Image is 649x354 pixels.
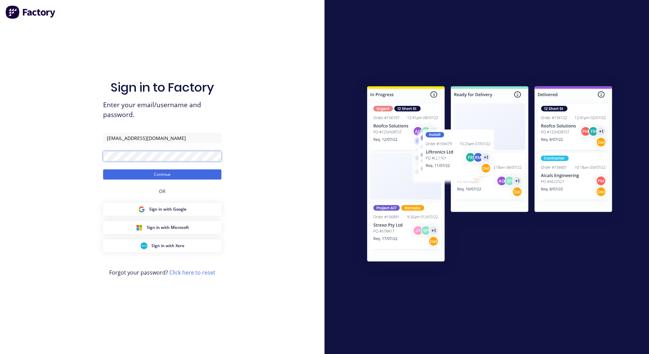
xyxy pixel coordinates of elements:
span: Sign in with Google [149,206,187,212]
input: Email/Username [103,133,221,143]
span: Sign in with Xero [151,243,184,249]
button: Google Sign inSign in with Google [103,203,221,216]
span: Sign in with Microsoft [147,225,189,231]
img: Xero Sign in [141,242,147,249]
button: Microsoft Sign inSign in with Microsoft [103,221,221,234]
img: Microsoft Sign in [136,224,143,231]
div: OR [159,180,166,203]
span: Enter your email/username and password. [103,100,221,120]
h1: Sign in to Factory [111,80,214,95]
a: Click here to reset [169,269,215,276]
img: Google Sign in [138,206,145,213]
img: Sign in [352,73,627,278]
img: Factory [5,5,56,19]
button: Xero Sign inSign in with Xero [103,239,221,252]
span: Forgot your password? [109,268,215,277]
button: Continue [103,169,221,180]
